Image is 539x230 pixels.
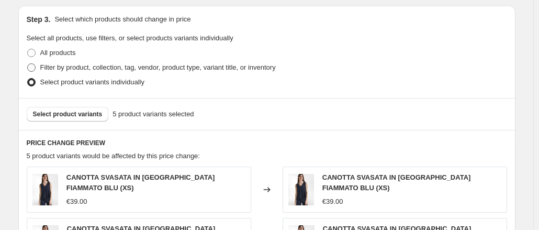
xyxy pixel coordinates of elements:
[40,78,144,86] span: Select product variants individually
[66,196,87,207] div: €39.00
[40,49,76,57] span: All products
[32,174,58,205] img: A00630_25515_01_868a4225-c708-4da0-b57b-2a3a61dc2391_80x.jpg
[27,152,200,160] span: 5 product variants would be affected by this price change:
[66,173,215,192] span: CANOTTA SVASATA IN [GEOGRAPHIC_DATA] FIAMMATO BLU (XS)
[288,174,314,205] img: A00630_25515_01_868a4225-c708-4da0-b57b-2a3a61dc2391_80x.jpg
[322,173,471,192] span: CANOTTA SVASATA IN [GEOGRAPHIC_DATA] FIAMMATO BLU (XS)
[113,109,194,119] span: 5 product variants selected
[54,14,190,25] p: Select which products should change in price
[27,139,507,147] h6: PRICE CHANGE PREVIEW
[322,196,343,207] div: €39.00
[27,34,233,42] span: Select all products, use filters, or select products variants individually
[27,107,109,122] button: Select product variants
[27,14,51,25] h2: Step 3.
[40,63,276,71] span: Filter by product, collection, tag, vendor, product type, variant title, or inventory
[33,110,103,118] span: Select product variants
